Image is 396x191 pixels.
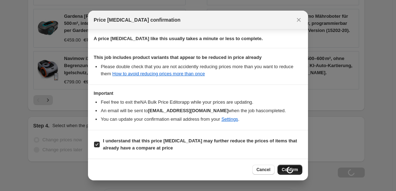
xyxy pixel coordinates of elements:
li: Please double check that you are not accidently reducing prices more than you want to reduce them [101,63,302,77]
button: Close [294,15,304,25]
b: This job includes product variants that appear to be reduced in price already [94,55,262,60]
h3: Important [94,91,302,96]
li: Feel free to exit the NA Bulk Price Editor app while your prices are updating. [101,99,302,106]
button: Cancel [252,165,275,175]
b: I understand that this price [MEDICAL_DATA] may further reduce the prices of items that already h... [103,138,297,151]
li: You can update your confirmation email address from your . [101,116,302,123]
li: An email will be sent to when the job has completed . [101,107,302,114]
a: Settings [221,116,238,122]
span: Price [MEDICAL_DATA] confirmation [94,16,181,23]
b: A price [MEDICAL_DATA] like this usually takes a minute or less to complete. [94,36,263,41]
b: [EMAIL_ADDRESS][DOMAIN_NAME] [148,108,229,113]
a: How to avoid reducing prices more than once [112,71,205,76]
span: Cancel [257,167,270,173]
